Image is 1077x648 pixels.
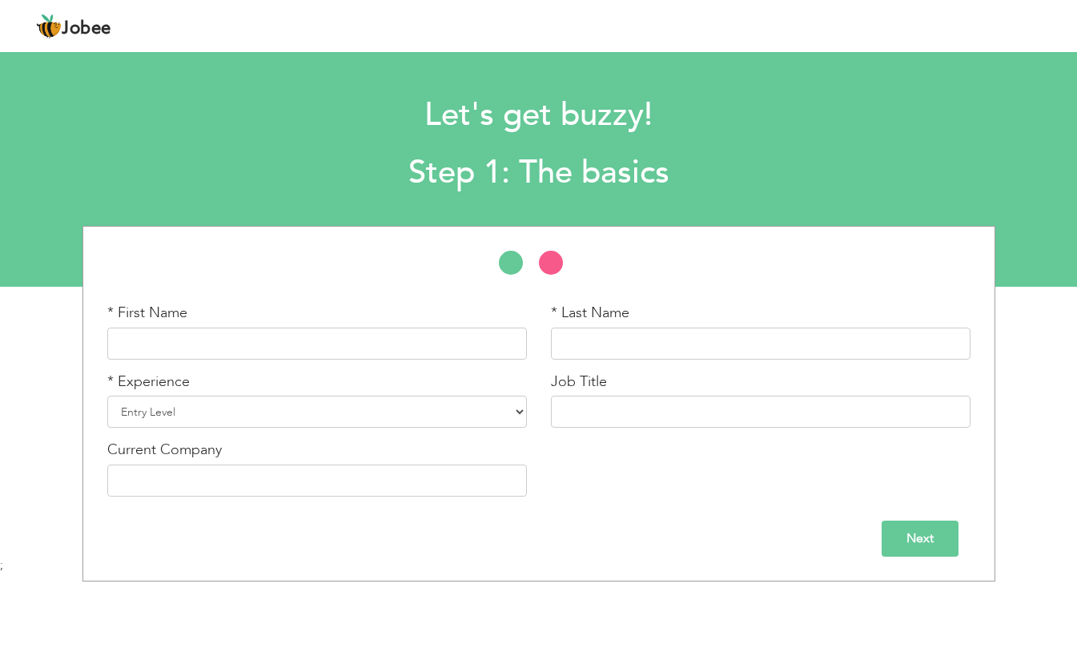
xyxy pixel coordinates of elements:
span: Jobee [62,20,111,38]
label: Job Title [551,372,607,392]
label: Current Company [107,440,222,461]
label: * Experience [107,372,190,392]
img: jobee.io [36,14,62,39]
h1: Let's get buzzy! [147,95,930,136]
h2: Step 1: The basics [147,152,930,194]
label: * First Name [107,303,187,324]
input: Next [882,521,958,557]
label: * Last Name [551,303,629,324]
